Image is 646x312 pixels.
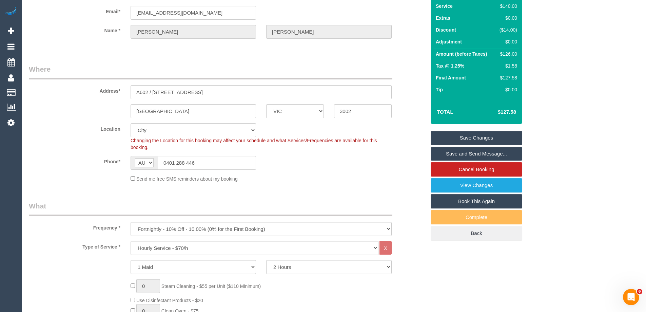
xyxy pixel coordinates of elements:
[136,176,238,182] span: Send me free SMS reminders about my booking
[436,86,443,93] label: Tip
[334,104,392,118] input: Post Code*
[431,178,522,192] a: View Changes
[24,25,125,34] label: Name *
[24,241,125,250] label: Type of Service *
[436,38,462,45] label: Adjustment
[436,74,466,81] label: Final Amount
[29,64,392,79] legend: Where
[131,138,377,150] span: Changing the Location for this booking may affect your schedule and what Services/Frequencies are...
[266,25,392,39] input: Last Name*
[497,51,517,57] div: $126.00
[497,3,517,10] div: $140.00
[436,3,453,10] label: Service
[436,26,456,33] label: Discount
[431,194,522,208] a: Book This Again
[24,156,125,165] label: Phone*
[431,131,522,145] a: Save Changes
[161,283,261,289] span: Steam Cleaning - $55 per Unit ($110 Minimum)
[4,7,18,16] img: Automaid Logo
[131,6,256,20] input: Email*
[29,201,392,216] legend: What
[437,109,453,115] strong: Total
[24,6,125,15] label: Email*
[497,62,517,69] div: $1.58
[497,86,517,93] div: $0.00
[24,85,125,94] label: Address*
[431,147,522,161] a: Save and Send Message...
[431,162,522,177] a: Cancel Booking
[497,26,517,33] div: ($14.00)
[24,123,125,132] label: Location
[131,104,256,118] input: Suburb*
[131,25,256,39] input: First Name*
[497,74,517,81] div: $127.58
[24,222,125,231] label: Frequency *
[136,298,203,303] span: Use Disinfectant Products - $20
[497,38,517,45] div: $0.00
[436,15,450,21] label: Extras
[436,62,464,69] label: Tax @ 1.25%
[623,289,639,305] iframe: Intercom live chat
[477,109,516,115] h4: $127.58
[158,156,256,170] input: Phone*
[637,289,642,294] span: 6
[497,15,517,21] div: $0.00
[436,51,487,57] label: Amount (before Taxes)
[431,226,522,240] a: Back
